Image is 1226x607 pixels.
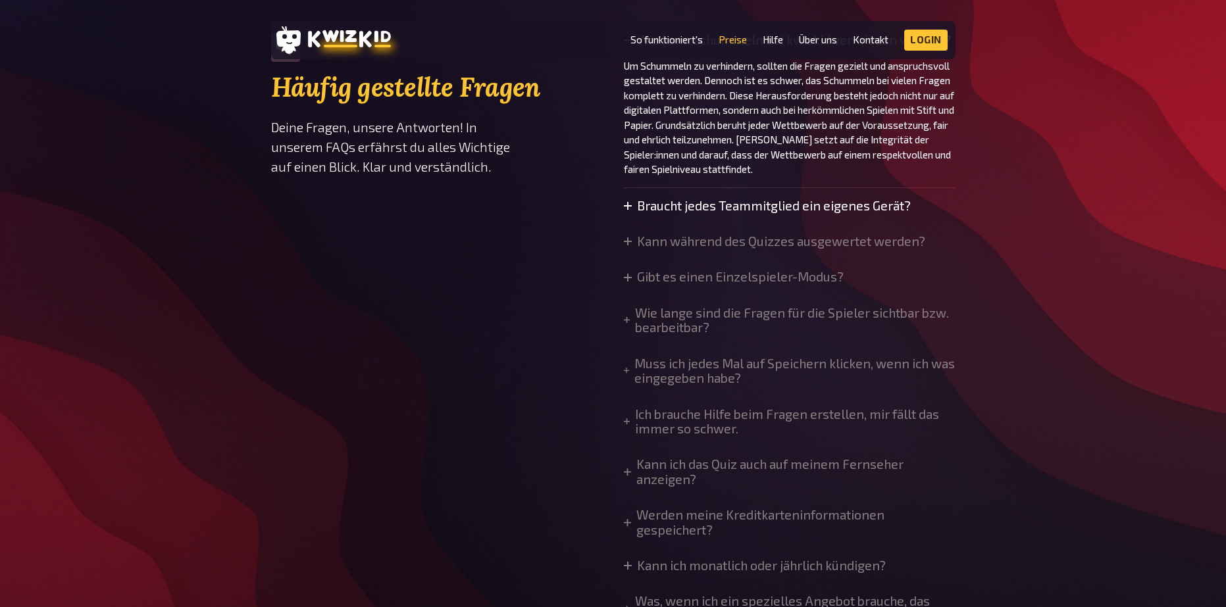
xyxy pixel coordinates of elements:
a: Hilfe [763,34,783,45]
a: Preise [719,34,747,45]
summary: Gibt es einen Einzelspieler-Modus? [624,270,844,284]
a: Über uns [799,34,837,45]
summary: Wie lange sind die Fragen für die Spieler sichtbar bzw. bearbeitbar? [624,306,956,335]
a: Login [904,30,948,51]
summary: Kann ich monatlich oder jährlich kündigen? [624,558,886,573]
p: Um Schummeln zu verhindern, sollten die Fragen gezielt und anspruchsvoll gestaltet werden. Dennoc... [624,59,956,177]
summary: Kann während des Quizzes ausgewertet werden? [624,234,925,249]
h2: Häufig gestellte Fragen [271,72,603,103]
a: So funktioniert's [630,34,703,45]
p: Deine Fragen, unsere Antworten! In unserem FAQs erfährst du alles Wichtige auf einen Blick. Klar ... [271,118,603,177]
summary: Kann ich das Quiz auch auf meinem Fernseher anzeigen? [624,457,956,487]
a: Kontakt [853,34,888,45]
summary: Braucht jedes Teammitglied ein eigenes Gerät? [624,199,911,213]
summary: Werden meine Kreditkarteninformationen gespeichert? [624,508,956,537]
summary: Ich brauche Hilfe beim Fragen erstellen, mir fällt das immer so schwer. [624,407,956,437]
summary: Muss ich jedes Mal auf Speichern klicken, wenn ich was eingegeben habe? [624,356,956,386]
